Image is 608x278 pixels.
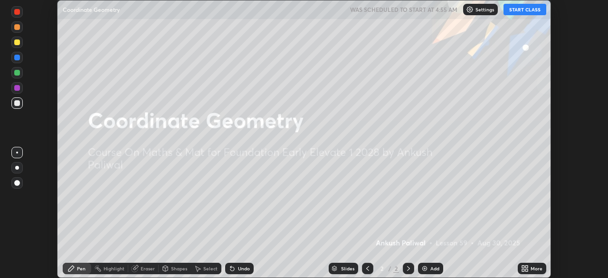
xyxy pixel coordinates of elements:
div: Undo [238,266,250,271]
p: Settings [475,7,494,12]
div: Eraser [141,266,155,271]
div: Pen [77,266,85,271]
p: Coordinate Geometry [63,6,120,13]
div: Add [430,266,439,271]
div: Shapes [171,266,187,271]
h5: WAS SCHEDULED TO START AT 4:55 AM [350,5,457,14]
div: More [531,266,542,271]
div: Highlight [104,266,124,271]
button: START CLASS [503,4,546,15]
img: add-slide-button [421,265,428,272]
img: class-settings-icons [466,6,474,13]
div: Select [203,266,218,271]
div: 2 [377,266,387,271]
div: 2 [393,264,399,273]
div: Slides [341,266,354,271]
div: / [389,266,391,271]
